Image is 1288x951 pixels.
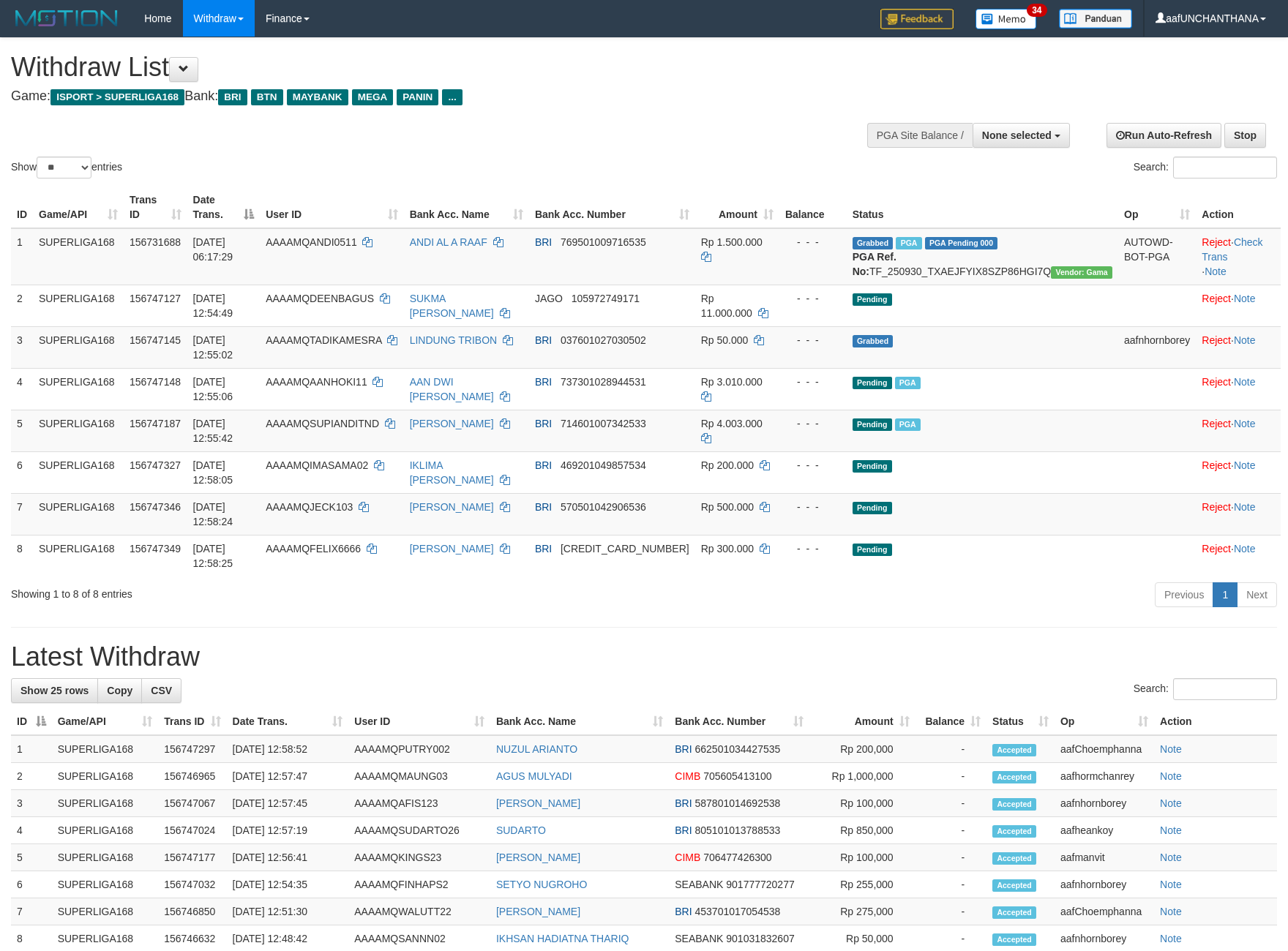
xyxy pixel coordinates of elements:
[853,418,892,431] span: Pending
[982,129,1052,141] span: None selected
[992,906,1036,919] span: Accepted
[11,535,33,576] td: 8
[158,844,226,871] td: 156747177
[853,251,896,277] b: PGA Ref. No:
[11,285,33,326] td: 2
[1202,376,1231,388] a: Reject
[669,708,809,735] th: Bank Acc. Number: activate to sort column ascending
[52,898,159,925] td: SUPERLIGA168
[785,375,841,389] div: - - -
[535,376,552,388] span: BRI
[535,334,552,346] span: BRI
[1196,187,1281,228] th: Action
[33,326,124,368] td: SUPERLIGA168
[867,123,973,148] div: PGA Site Balance /
[260,187,403,228] th: User ID: activate to sort column ascending
[809,735,916,763] td: Rp 200,000
[1134,157,1277,178] label: Search:
[992,744,1036,756] span: Accepted
[11,493,33,535] td: 7
[193,293,233,319] span: [DATE] 12:54:49
[130,334,181,346] span: 156747145
[880,9,954,29] img: Feedback.jpg
[785,500,841,514] div: - - -
[561,459,646,471] span: Copy 469201049857534 to clipboard
[701,543,754,555] span: Rp 300.000
[352,89,394,105] span: MEGA
[348,871,490,898] td: AAAAMQFINHAPS2
[992,933,1036,946] span: Accepted
[11,642,1277,672] h1: Latest Withdraw
[809,790,916,817] td: Rp 100,000
[916,763,986,790] td: -
[227,898,349,925] td: [DATE] 12:51:30
[11,581,525,601] div: Showing 1 to 8 of 8 entries
[193,334,233,361] span: [DATE] 12:55:02
[701,501,754,513] span: Rp 500.000
[695,824,781,836] span: Copy 805101013788533 to clipboard
[496,879,587,890] a: SETYO NUGROHO
[535,501,552,513] span: BRI
[916,871,986,898] td: -
[141,678,181,703] a: CSV
[130,459,181,471] span: 156747327
[348,844,490,871] td: AAAAMQKINGS23
[107,685,132,696] span: Copy
[561,543,689,555] span: Copy 616301004351506 to clipboard
[675,743,692,755] span: BRI
[11,898,52,925] td: 7
[496,770,572,782] a: AGUS MULYADI
[1196,285,1281,326] td: ·
[193,459,233,486] span: [DATE] 12:58:05
[701,293,752,319] span: Rp 11.000.000
[33,493,124,535] td: SUPERLIGA168
[572,293,640,304] span: Copy 105972749171 to clipboard
[695,906,781,917] span: Copy 453701017054538 to clipboard
[925,237,998,249] span: PGA Pending
[227,708,349,735] th: Date Trans.: activate to sort column ascending
[11,844,52,871] td: 5
[703,770,771,782] span: Copy 705605413100 to clipboard
[895,377,921,389] span: Marked by aafheankoy
[1055,898,1154,925] td: aafChoemphanna
[1234,293,1256,304] a: Note
[1234,543,1256,555] a: Note
[695,743,781,755] span: Copy 662501034427535 to clipboard
[348,708,490,735] th: User ID: activate to sort column ascending
[251,89,283,105] span: BTN
[1160,824,1182,836] a: Note
[37,157,91,178] select: Showentries
[1160,797,1182,809] a: Note
[130,376,181,388] span: 156747148
[809,871,916,898] td: Rp 255,000
[158,817,226,844] td: 156747024
[675,933,723,944] span: SEABANK
[33,451,124,493] td: SUPERLIGA168
[1237,582,1277,607] a: Next
[561,236,646,248] span: Copy 769501009716535 to clipboard
[158,790,226,817] td: 156747067
[33,187,124,228] th: Game/API: activate to sort column ascending
[11,7,122,29] img: MOTION_logo.png
[97,678,142,703] a: Copy
[916,898,986,925] td: -
[158,898,226,925] td: 156746850
[50,89,184,105] span: ISPORT > SUPERLIGA168
[1202,293,1231,304] a: Reject
[675,906,692,917] span: BRI
[266,459,368,471] span: AAAAMQIMASAMA02
[20,685,89,696] span: Show 25 rows
[193,236,233,263] span: [DATE] 06:17:29
[1027,4,1046,17] span: 34
[1055,763,1154,790] td: aafhormchanrey
[496,824,546,836] a: SUDARTO
[1196,368,1281,410] td: ·
[11,871,52,898] td: 6
[847,228,1118,285] td: TF_250930_TXAEJFYIX8SZP86HGI7Q
[1055,817,1154,844] td: aafheankoy
[695,797,781,809] span: Copy 587801014692538 to clipboard
[785,416,841,431] div: - - -
[11,187,33,228] th: ID
[809,763,916,790] td: Rp 1,000,000
[992,798,1036,811] span: Accepted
